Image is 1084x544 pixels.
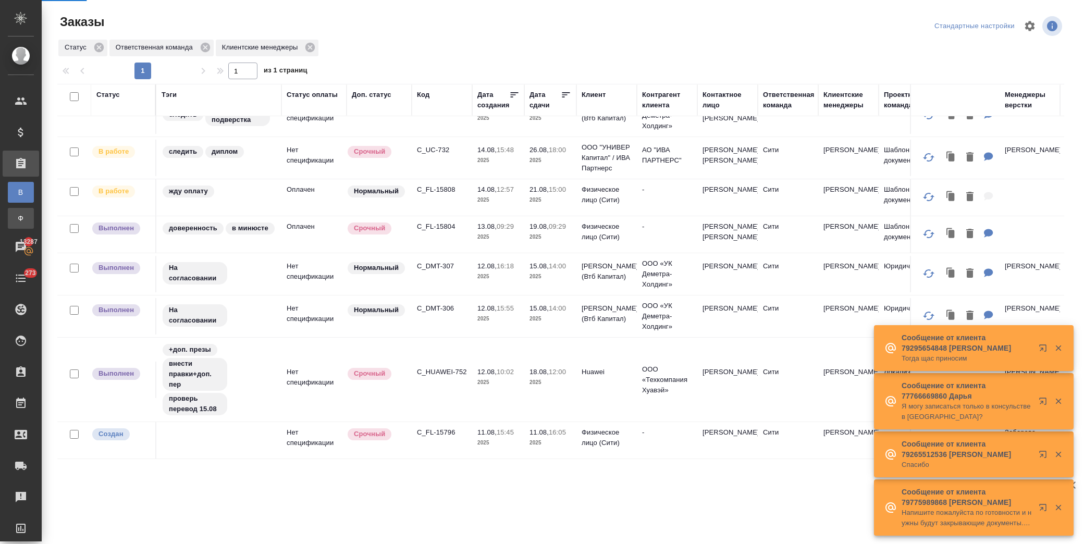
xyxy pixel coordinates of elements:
[529,222,549,230] p: 19.08,
[529,186,549,193] p: 21.08,
[697,422,758,459] td: [PERSON_NAME]
[162,261,276,286] div: На согласовании
[902,353,1032,364] p: Тогда щас приносим
[477,90,509,110] div: Дата создания
[818,256,879,292] td: [PERSON_NAME]
[697,362,758,398] td: [PERSON_NAME]
[477,438,519,448] p: 2025
[3,265,39,291] a: 273
[1032,338,1057,363] button: Открыть в новой вкладке
[477,222,497,230] p: 13.08,
[91,367,150,381] div: Выставляет ПМ после сдачи и проведения начислений. Последний этап для ПМа
[281,256,347,292] td: Нет спецификации
[169,186,208,196] p: жду оплату
[58,40,107,56] div: Статус
[281,362,347,398] td: Нет спецификации
[497,186,514,193] p: 12:57
[347,145,406,159] div: Выставляется автоматически, если на указанный объем услуг необходимо больше времени в стандартном...
[169,393,221,414] p: проверь перевод 15.08
[697,256,758,292] td: [PERSON_NAME]
[642,145,692,166] p: АО "ИВА ПАРТНЕРС"
[818,362,879,398] td: [PERSON_NAME]
[354,429,385,439] p: Срочный
[96,90,120,100] div: Статус
[354,146,385,157] p: Срочный
[91,145,150,159] div: Выставляет ПМ после принятия заказа от КМа
[818,216,879,253] td: [PERSON_NAME]
[818,298,879,335] td: [PERSON_NAME]
[1048,450,1069,459] button: Закрыть
[979,147,999,168] button: Для КМ: апо-перевод-заверение заказывала Жаркова Алина, пока не могу внести в теру.
[8,208,34,229] a: Ф
[222,42,302,53] p: Клиентские менеджеры
[758,422,818,459] td: Сити
[961,187,979,208] button: Удалить
[916,184,941,209] button: Обновить
[497,304,514,312] p: 15:55
[758,362,818,398] td: Сити
[818,179,879,216] td: [PERSON_NAME]
[162,343,276,416] div: +доп. презы, внести правки+доп. пер, проверь перевод 15.08
[582,303,632,324] p: [PERSON_NAME] (Втб Капитал)
[961,305,979,327] button: Удалить
[758,216,818,253] td: Сити
[902,401,1032,422] p: Я могу записаться только в консульстве в [GEOGRAPHIC_DATA]?
[941,224,961,245] button: Клонировать
[879,256,939,292] td: Юридический
[232,223,268,233] p: в минюсте
[703,90,753,110] div: Контактное лицо
[477,271,519,282] p: 2025
[879,216,939,253] td: Шаблонные документы
[417,184,467,195] p: C_FL-15808
[162,184,276,199] div: жду оплату
[549,186,566,193] p: 15:00
[162,145,276,159] div: следить, диплом
[91,221,150,236] div: Выставляет ПМ после сдачи и проведения начислений. Последний этап для ПМа
[169,263,221,283] p: На согласовании
[281,140,347,176] td: Нет спецификации
[529,90,561,110] div: Дата сдачи
[3,234,39,260] a: 13287
[8,182,34,203] a: В
[162,90,177,100] div: Тэги
[98,146,129,157] p: В работе
[354,263,399,273] p: Нормальный
[1042,16,1064,36] span: Посмотреть информацию
[582,427,632,448] p: Физическое лицо (Сити)
[497,428,514,436] p: 15:45
[13,187,29,197] span: В
[697,140,758,176] td: [PERSON_NAME] [PERSON_NAME]
[354,305,399,315] p: Нормальный
[417,90,429,100] div: Код
[529,113,571,123] p: 2025
[582,184,632,205] p: Физическое лицо (Сити)
[417,427,467,438] p: C_FL-15796
[758,179,818,216] td: Сити
[582,367,632,377] p: Huawei
[216,40,319,56] div: Клиентские менеджеры
[549,368,566,376] p: 12:00
[13,213,29,224] span: Ф
[529,428,549,436] p: 11.08,
[879,179,939,216] td: Шаблонные документы
[1032,391,1057,416] button: Открыть в новой вкладке
[902,332,1032,353] p: Сообщение от клиента 79295654848 [PERSON_NAME]
[818,422,879,459] td: [PERSON_NAME]
[1005,145,1055,155] p: [PERSON_NAME]
[1048,343,1069,353] button: Закрыть
[98,368,134,379] p: Выполнен
[932,18,1017,34] div: split button
[169,344,211,355] p: +доп. презы
[477,377,519,388] p: 2025
[529,155,571,166] p: 2025
[642,364,692,395] p: ООО «Техкомпания Хуавэй»
[961,224,979,245] button: Удалить
[169,305,221,326] p: На согласовании
[642,301,692,332] p: ООО «УК Деметра-Холдинг»
[91,184,150,199] div: Выставляет ПМ после принятия заказа от КМа
[941,187,961,208] button: Клонировать
[354,186,399,196] p: Нормальный
[212,146,238,157] p: диплом
[916,303,941,328] button: Обновить
[961,147,979,168] button: Удалить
